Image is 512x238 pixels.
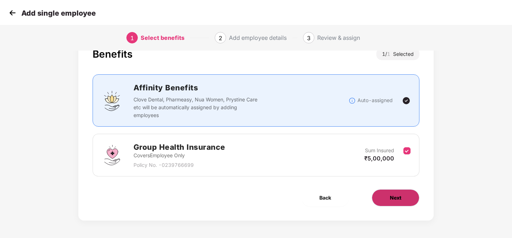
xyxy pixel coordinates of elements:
[390,194,401,202] span: Next
[317,32,360,43] div: Review & assign
[134,96,263,119] p: Clove Dental, Pharmeasy, Nua Women, Prystine Care etc will be automatically assigned by adding em...
[219,35,222,42] span: 2
[402,96,411,105] img: svg+xml;base64,PHN2ZyBpZD0iVGljay0yNHgyNCIgeG1sbnM9Imh0dHA6Ly93d3cudzMub3JnLzIwMDAvc3ZnIiB3aWR0aD...
[364,155,394,162] span: ₹5,00,000
[134,161,225,169] p: Policy No. - 0239766699
[372,189,419,206] button: Next
[302,189,349,206] button: Back
[365,147,394,154] p: Sum Insured
[349,97,356,104] img: svg+xml;base64,PHN2ZyBpZD0iSW5mb18tXzMyeDMyIiBkYXRhLW5hbWU9IkluZm8gLSAzMngzMiIgeG1sbnM9Imh0dHA6Ly...
[130,35,134,42] span: 1
[7,7,18,18] img: svg+xml;base64,PHN2ZyB4bWxucz0iaHR0cDovL3d3dy53My5vcmcvMjAwMC9zdmciIHdpZHRoPSIzMCIgaGVpZ2h0PSIzMC...
[387,51,393,57] span: 1
[134,141,225,153] h2: Group Health Insurance
[319,194,331,202] span: Back
[134,152,225,159] p: Covers Employee Only
[376,48,419,60] div: 1 / Selected
[357,96,393,104] p: Auto-assigned
[93,48,132,60] div: Benefits
[101,144,123,166] img: svg+xml;base64,PHN2ZyBpZD0iR3JvdXBfSGVhbHRoX0luc3VyYW5jZSIgZGF0YS1uYW1lPSJHcm91cCBIZWFsdGggSW5zdX...
[101,90,123,111] img: svg+xml;base64,PHN2ZyBpZD0iQWZmaW5pdHlfQmVuZWZpdHMiIGRhdGEtbmFtZT0iQWZmaW5pdHkgQmVuZWZpdHMiIHhtbG...
[141,32,184,43] div: Select benefits
[134,82,349,94] h2: Affinity Benefits
[307,35,310,42] span: 3
[229,32,287,43] div: Add employee details
[21,9,96,17] p: Add single employee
